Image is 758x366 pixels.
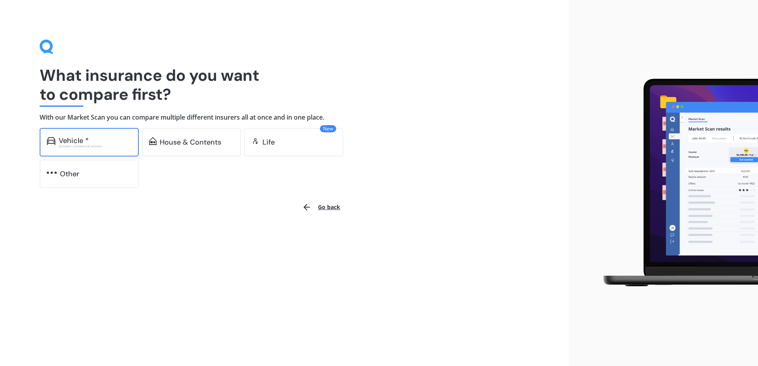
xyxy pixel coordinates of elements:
[320,125,336,132] span: New
[160,138,221,146] div: House & Contents
[40,66,529,104] h1: What insurance do you want to compare first?
[60,170,79,178] div: Other
[251,137,259,145] img: life.f720d6a2d7cdcd3ad642.svg
[262,138,275,146] div: Life
[59,145,132,148] div: Excludes commercial vehicles
[47,169,57,177] img: other.81dba5aafe580aa69f38.svg
[297,198,345,217] button: Go back
[40,113,529,122] h4: With our Market Scan you can compare multiple different insurers all at once and in one place.
[47,137,56,145] img: car.f15378c7a67c060ca3f3.svg
[592,74,758,292] img: laptop.webp
[149,137,157,145] img: home-and-contents.b802091223b8502ef2dd.svg
[59,137,89,145] div: Vehicle *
